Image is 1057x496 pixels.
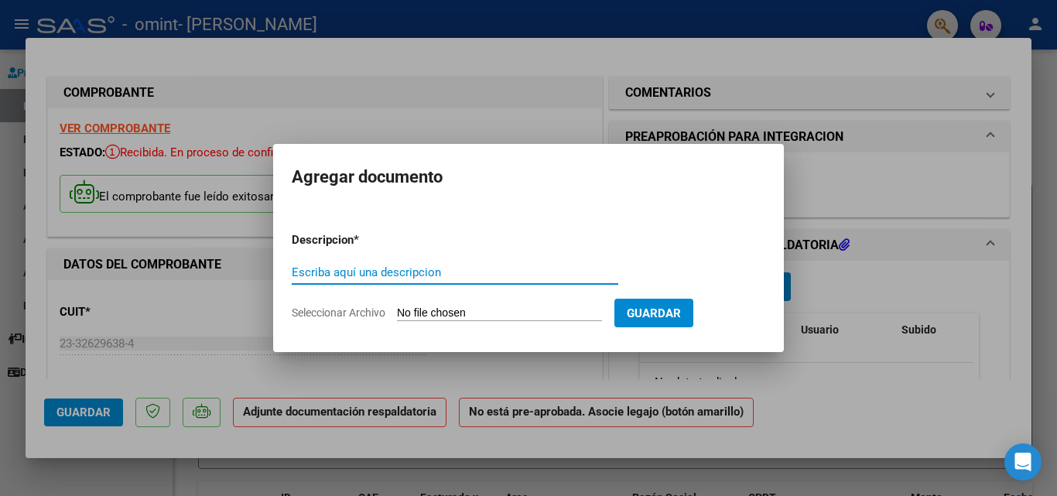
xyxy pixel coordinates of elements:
span: Seleccionar Archivo [292,306,385,319]
span: Guardar [627,306,681,320]
button: Guardar [614,299,693,327]
p: Descripcion [292,231,434,249]
div: Open Intercom Messenger [1004,443,1042,481]
h2: Agregar documento [292,162,765,192]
